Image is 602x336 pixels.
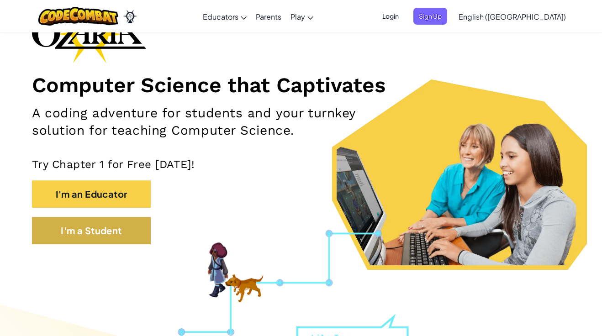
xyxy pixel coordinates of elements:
[454,4,570,29] a: English ([GEOGRAPHIC_DATA])
[123,10,137,23] img: Ozaria
[377,8,404,25] button: Login
[32,72,570,98] h1: Computer Science that Captivates
[32,180,151,208] button: I'm an Educator
[290,12,305,21] span: Play
[251,4,286,29] a: Parents
[203,12,238,21] span: Educators
[32,217,151,244] button: I'm a Student
[32,5,146,63] img: Ozaria branding logo
[198,4,251,29] a: Educators
[38,7,118,26] img: CodeCombat logo
[32,157,570,171] p: Try Chapter 1 for Free [DATE]!
[286,4,318,29] a: Play
[459,12,566,21] span: English ([GEOGRAPHIC_DATA])
[413,8,447,25] button: Sign Up
[32,105,392,139] h2: A coding adventure for students and your turnkey solution for teaching Computer Science.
